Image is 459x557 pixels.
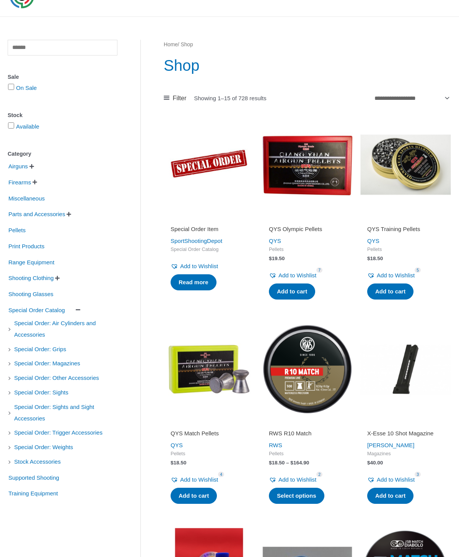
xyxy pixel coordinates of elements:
[171,451,247,457] span: Pellets
[171,474,218,485] a: Add to Wishlist
[164,55,451,76] h1: Shop
[269,460,272,466] span: $
[13,317,123,341] span: Special Order: Air Cylinders and Accessories
[269,256,272,261] span: $
[286,460,289,466] span: –
[377,476,415,483] span: Add to Wishlist
[367,451,444,457] span: Magazines
[8,487,59,500] span: Training Equipment
[269,460,285,466] bdi: 18.50
[8,160,29,173] span: Airguns
[171,460,174,466] span: $
[171,274,216,290] a: Read more about “Special Order Item”
[13,345,67,352] a: Special Order: Grips
[8,272,54,285] span: Shooting Clothing
[290,460,309,466] bdi: 164.90
[269,283,315,300] a: Add to cart: “QYS Olympic Pellets”
[360,324,451,414] img: X-Esse 10 Shot Magazine
[367,442,414,448] a: [PERSON_NAME]
[171,488,217,504] a: Add to cart: “QYS Match Pellets”
[269,419,346,428] iframe: Customer reviews powered by Trustpilot
[8,84,14,90] input: On Sale
[269,215,346,224] iframe: Customer reviews powered by Trustpilot
[8,490,59,496] a: Training Equipment
[33,179,37,185] span: 
[164,42,178,47] a: Home
[269,225,346,233] h2: QYS Olympic Pellets
[171,442,183,448] a: QYS
[171,261,218,272] a: Add to Wishlist
[8,256,55,269] span: Range Equipment
[13,389,69,395] a: Special Order: Sights
[8,306,75,313] a: Special Order Catalog
[8,194,46,201] a: Miscellaneous
[8,288,54,301] span: Shooting Glasses
[278,272,316,278] span: Add to Wishlist
[171,225,247,236] a: Special Order Item
[8,148,117,160] div: Category
[269,488,324,504] a: Select options for “RWS R10 Match”
[13,455,62,468] span: Stock Accessories
[171,419,247,428] iframe: Customer reviews powered by Trustpilot
[29,164,34,169] span: 
[13,357,81,370] span: Special Order: Magazines
[367,474,415,485] a: Add to Wishlist
[164,324,254,414] img: QYS Match Pellets
[13,374,100,381] a: Special Order: Other Accessories
[269,451,346,457] span: Pellets
[171,215,247,224] iframe: Customer reviews powered by Trustpilot
[8,243,45,249] a: Print Products
[367,430,444,437] h2: X-Esse 10 Shot Magazine
[367,283,413,300] a: Add to cart: “QYS Training Pellets”
[367,256,383,261] bdi: 18.50
[16,85,37,91] a: On Sale
[13,371,100,384] span: Special Order: Other Accessories
[269,246,346,253] span: Pellets
[171,430,247,440] a: QYS Match Pellets
[171,238,222,244] a: SportShootingDepot
[367,238,379,244] a: QYS
[360,119,451,210] img: QYS Training Pellets
[8,274,54,281] a: Shooting Clothing
[13,409,123,415] a: Special Order: Sights and Sight Accessories
[367,430,444,440] a: X-Esse 10 Shot Magazine
[269,442,282,448] a: RWS
[8,471,60,484] span: Supported Shooting
[171,460,186,466] bdi: 18.50
[8,192,46,205] span: Miscellaneous
[171,225,247,233] h2: Special Order Item
[173,93,187,104] span: Filter
[367,215,444,224] iframe: Customer reviews powered by Trustpilot
[218,472,224,477] span: 4
[164,40,451,50] nav: Breadcrumb
[13,401,123,425] span: Special Order: Sights and Sight Accessories
[55,275,60,281] span: 
[367,225,444,233] h2: QYS Training Pellets
[316,267,322,273] span: 7
[8,210,66,217] a: Parts and Accessories
[269,270,316,281] a: Add to Wishlist
[8,240,45,253] span: Print Products
[67,212,71,217] span: 
[8,110,117,121] div: Stock
[8,163,29,169] a: Airguns
[8,72,117,83] div: Sale
[16,123,39,130] a: Available
[269,225,346,236] a: QYS Olympic Pellets
[371,91,451,105] select: Shop order
[8,208,66,221] span: Parts and Accessories
[269,430,346,440] a: RWS R10 Match
[367,460,370,466] span: $
[415,267,421,273] span: 5
[13,429,103,435] a: Special Order: Trigger Accessories
[76,307,80,313] span: 
[262,324,353,414] img: RWS R10 Match
[8,224,26,237] span: Pellets
[8,226,26,233] a: Pellets
[367,225,444,236] a: QYS Training Pellets
[8,179,32,185] a: Firearms
[262,119,353,210] img: QYS Olympic Pellets
[8,304,66,317] span: Special Order Catalog
[8,176,32,189] span: Firearms
[8,122,14,129] input: Available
